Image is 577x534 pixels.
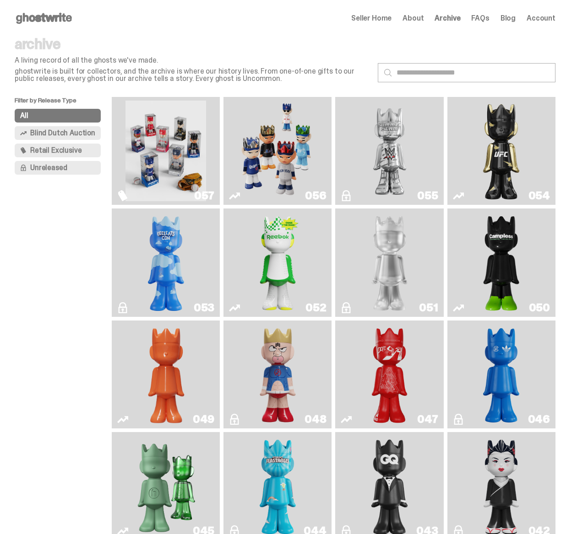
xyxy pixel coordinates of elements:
a: Seller Home [351,15,392,22]
img: Skip [368,324,411,425]
img: Ruby [479,101,523,201]
img: Kinnikuman [256,324,299,425]
img: ComplexCon HK [479,324,523,425]
a: Blog [501,15,516,22]
img: ghooooost [144,212,188,313]
span: Unreleased [30,164,67,171]
a: LLLoyalty [341,212,438,313]
p: archive [15,37,370,51]
p: ghostwrite is built for collectors, and the archive is where our history lives. From one-of-one g... [15,68,370,82]
p: Filter by Release Type [15,97,112,109]
img: Schrödinger's ghost: Orange Vibe [144,324,188,425]
img: I Was There SummerSlam [349,101,430,201]
img: Game Face (2025) [125,101,206,201]
a: Skip [341,324,438,425]
a: Court Victory [229,212,326,313]
span: Blind Dutch Auction [30,129,95,137]
button: Blind Dutch Auction [15,126,101,140]
a: Archive [435,15,460,22]
button: All [15,109,101,123]
a: ComplexCon HK [453,324,550,425]
div: 055 [417,190,438,201]
button: Unreleased [15,161,101,175]
div: 052 [305,302,326,313]
img: Court Victory [256,212,299,313]
a: I Was There SummerSlam [341,101,438,201]
div: 049 [193,414,214,425]
div: 051 [419,302,438,313]
div: 053 [194,302,214,313]
img: Campless [479,212,523,313]
img: LLLoyalty [368,212,411,313]
a: About [403,15,424,22]
a: Account [527,15,555,22]
div: 056 [305,190,326,201]
div: 046 [528,414,550,425]
img: Game Face (2025) [237,101,318,201]
a: Game Face (2025) [117,101,214,201]
a: Schrödinger's ghost: Orange Vibe [117,324,214,425]
a: Kinnikuman [229,324,326,425]
div: 047 [417,414,438,425]
p: A living record of all the ghosts we've made. [15,57,370,64]
div: 054 [528,190,550,201]
div: 057 [194,190,214,201]
a: FAQs [471,15,489,22]
span: Retail Exclusive [30,147,82,154]
button: Retail Exclusive [15,144,101,157]
a: ghooooost [117,212,214,313]
a: Game Face (2025) [229,101,326,201]
a: Campless [453,212,550,313]
a: Ruby [453,101,550,201]
span: All [20,112,28,119]
div: 048 [305,414,326,425]
div: 050 [529,302,550,313]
